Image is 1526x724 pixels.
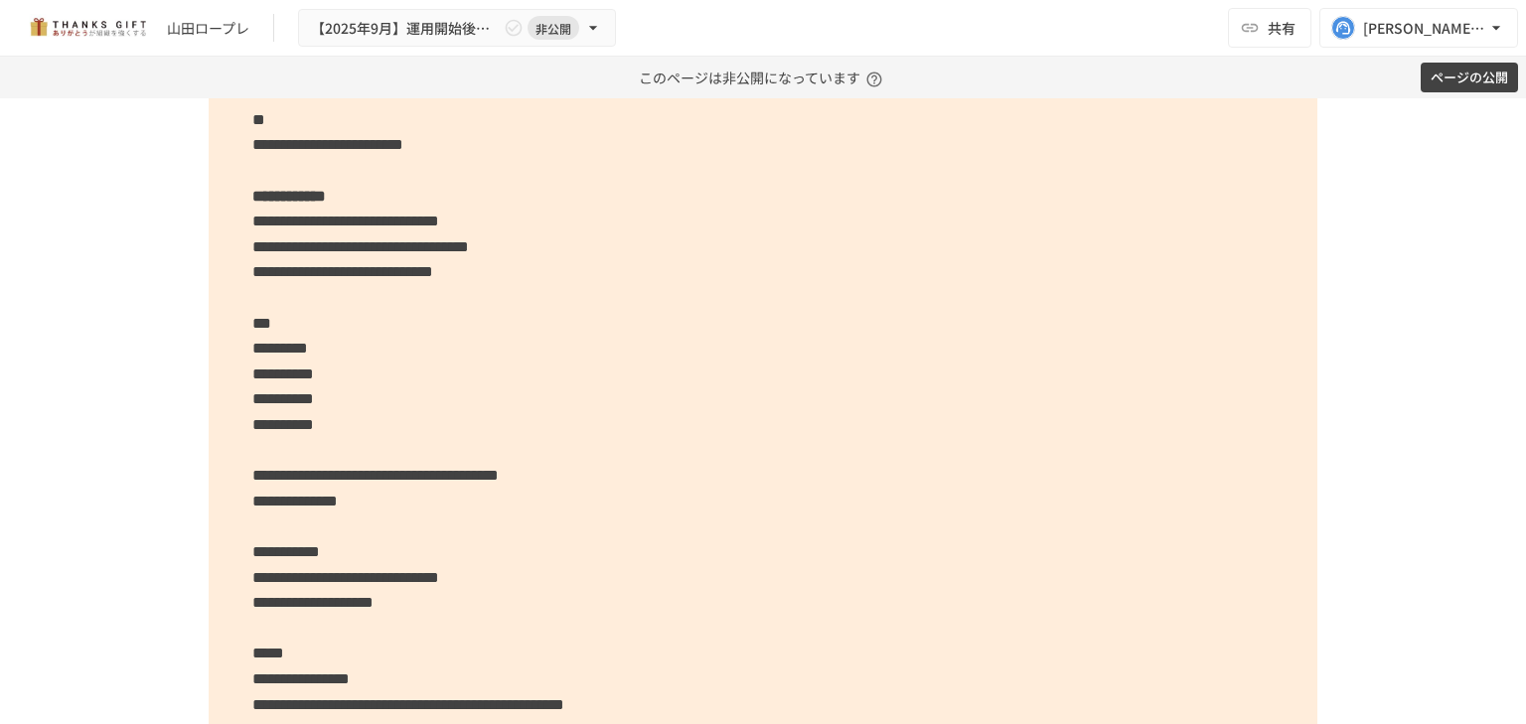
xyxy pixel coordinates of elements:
[639,57,888,98] p: このページは非公開になっています
[1421,63,1518,93] button: ページの公開
[24,12,151,44] img: mMP1OxWUAhQbsRWCurg7vIHe5HqDpP7qZo7fRoNLXQh
[167,18,249,39] div: 山田ロープレ
[1268,17,1296,39] span: 共有
[1228,8,1311,48] button: 共有
[298,9,616,48] button: 【2025年9月】運用開始後振り返りミーティング非公開
[1363,16,1486,41] div: [PERSON_NAME][EMAIL_ADDRESS][DOMAIN_NAME]
[1319,8,1518,48] button: [PERSON_NAME][EMAIL_ADDRESS][DOMAIN_NAME]
[528,18,579,39] span: 非公開
[311,16,500,41] span: 【2025年9月】運用開始後振り返りミーティング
